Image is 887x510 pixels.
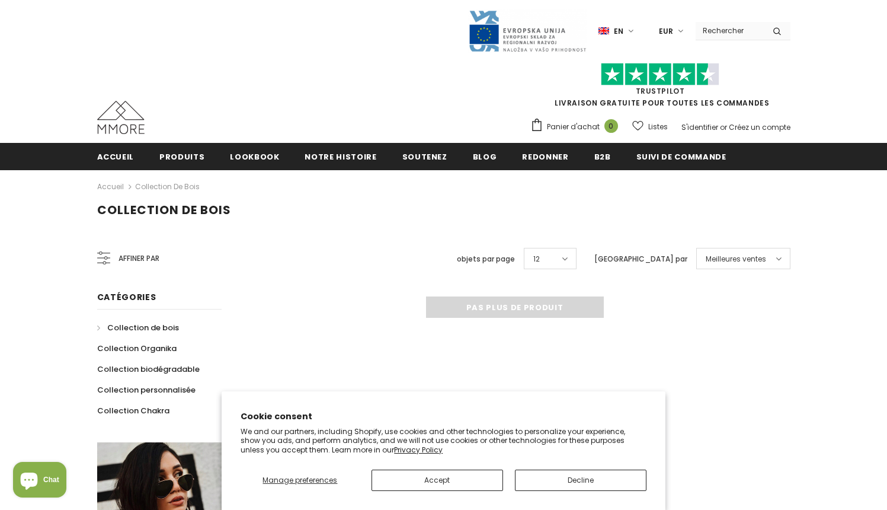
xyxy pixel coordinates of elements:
span: EUR [659,26,673,37]
span: Suivi de commande [636,151,726,162]
span: Listes [648,121,668,133]
span: or [720,122,727,132]
a: Produits [159,143,204,170]
input: Search Site [696,22,764,39]
span: Collection personnalisée [97,384,196,396]
label: [GEOGRAPHIC_DATA] par [594,253,687,265]
span: Produits [159,151,204,162]
span: Notre histoire [305,151,376,162]
span: Affiner par [119,252,159,265]
span: Catégories [97,291,156,303]
a: Lookbook [230,143,279,170]
p: We and our partners, including Shopify, use cookies and other technologies to personalize your ex... [241,427,646,455]
a: Collection personnalisée [97,380,196,400]
span: 12 [533,253,540,265]
a: Panier d'achat 0 [530,118,624,136]
a: soutenez [402,143,447,170]
span: Manage preferences [262,475,337,485]
span: Redonner [522,151,568,162]
a: Collection biodégradable [97,359,200,380]
a: Privacy Policy [394,445,443,455]
a: Blog [473,143,497,170]
img: i-lang-1.png [598,26,609,36]
span: Accueil [97,151,135,162]
a: TrustPilot [636,86,685,96]
a: Suivi de commande [636,143,726,170]
span: Blog [473,151,497,162]
span: Lookbook [230,151,279,162]
a: Notre histoire [305,143,376,170]
span: LIVRAISON GRATUITE POUR TOUTES LES COMMANDES [530,68,790,108]
span: 0 [604,119,618,133]
span: en [614,26,623,37]
a: B2B [594,143,611,170]
a: Collection de bois [135,181,200,192]
a: Accueil [97,180,124,194]
img: Javni Razpis [468,9,587,53]
button: Manage preferences [241,470,359,491]
label: objets par page [457,253,515,265]
span: Panier d'achat [547,121,600,133]
a: Collection Chakra [97,400,169,421]
a: S'identifier [681,122,718,132]
span: Collection Organika [97,343,177,354]
img: Faites confiance aux étoiles pilotes [601,63,719,86]
span: Meilleures ventes [706,253,766,265]
button: Decline [515,470,646,491]
a: Collection Organika [97,338,177,359]
span: Collection de bois [107,322,179,333]
span: Collection de bois [97,202,231,218]
span: Collection Chakra [97,405,169,416]
inbox-online-store-chat: Shopify online store chat [9,462,70,501]
h2: Cookie consent [241,410,646,423]
img: Cas MMORE [97,101,145,134]
a: Collection de bois [97,317,179,338]
a: Créez un compte [729,122,790,132]
span: soutenez [402,151,447,162]
button: Accept [372,470,503,491]
a: Accueil [97,143,135,170]
span: Collection biodégradable [97,364,200,375]
a: Listes [632,116,668,137]
a: Javni Razpis [468,26,587,36]
span: B2B [594,151,611,162]
a: Redonner [522,143,568,170]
